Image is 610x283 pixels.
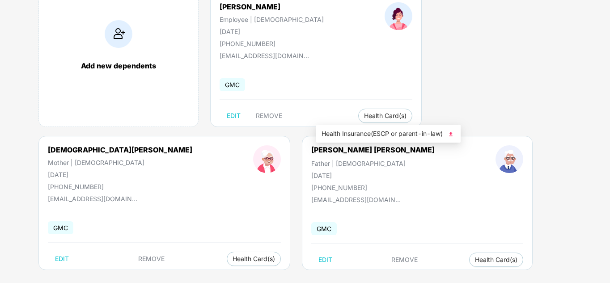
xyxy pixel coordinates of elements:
div: [DATE] [48,171,192,178]
div: Mother | [DEMOGRAPHIC_DATA] [48,159,192,166]
span: GMC [48,221,73,234]
button: REMOVE [249,109,289,123]
div: [DEMOGRAPHIC_DATA][PERSON_NAME] [48,145,192,154]
span: GMC [311,222,337,235]
span: REMOVE [138,255,165,262]
img: profileImage [496,145,523,173]
div: [EMAIL_ADDRESS][DOMAIN_NAME] [48,195,137,203]
div: [PHONE_NUMBER] [48,183,192,190]
span: EDIT [227,112,241,119]
div: [EMAIL_ADDRESS][DOMAIN_NAME] [220,52,309,59]
span: REMOVE [391,256,418,263]
div: [PERSON_NAME] [220,2,324,11]
span: EDIT [318,256,332,263]
button: REMOVE [131,252,172,266]
div: [DATE] [220,28,324,35]
div: [PHONE_NUMBER] [220,40,324,47]
button: EDIT [220,109,248,123]
span: Health Card(s) [233,257,275,261]
div: Father | [DEMOGRAPHIC_DATA] [311,160,435,167]
button: EDIT [48,252,76,266]
span: GMC [220,78,245,91]
div: [DATE] [311,172,435,179]
img: addIcon [105,20,132,48]
img: svg+xml;base64,PHN2ZyB4bWxucz0iaHR0cDovL3d3dy53My5vcmcvMjAwMC9zdmciIHhtbG5zOnhsaW5rPSJodHRwOi8vd3... [446,130,455,139]
div: [PERSON_NAME] [PERSON_NAME] [311,145,435,154]
img: profileImage [253,145,281,173]
span: REMOVE [256,112,282,119]
div: Employee | [DEMOGRAPHIC_DATA] [220,16,324,23]
img: profileImage [385,2,412,30]
div: [EMAIL_ADDRESS][DOMAIN_NAME] [311,196,401,203]
button: Health Card(s) [227,252,281,266]
button: Health Card(s) [469,253,523,267]
button: REMOVE [384,253,425,267]
div: [PHONE_NUMBER] [311,184,435,191]
span: Health Insurance(ESCP or parent-in-law) [322,129,455,139]
span: Health Card(s) [364,114,407,118]
span: EDIT [55,255,69,262]
span: Health Card(s) [475,258,517,262]
button: Health Card(s) [358,109,412,123]
button: EDIT [311,253,339,267]
div: Add new dependents [48,61,189,70]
